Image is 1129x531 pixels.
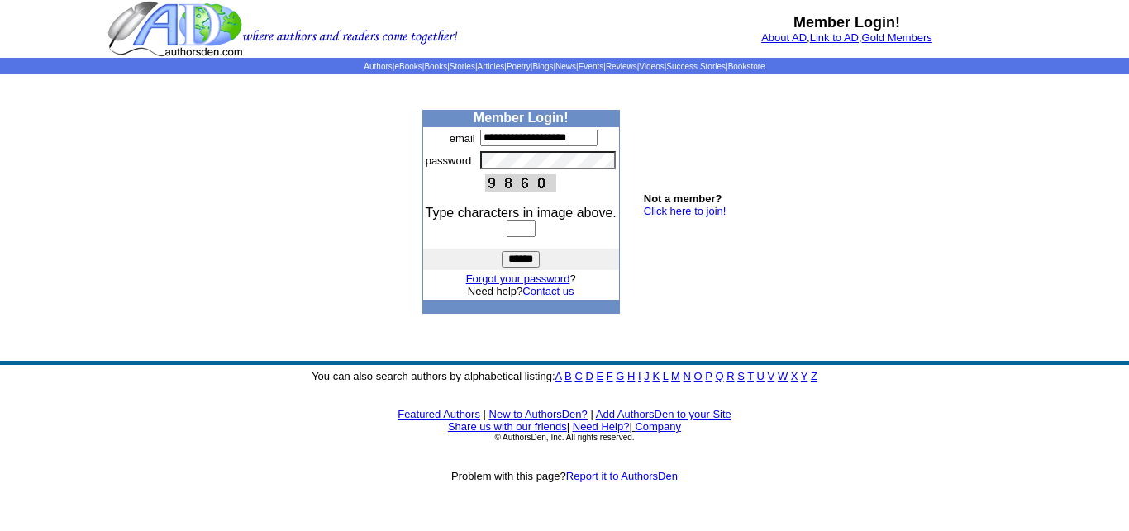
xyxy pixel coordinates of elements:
[426,154,472,167] font: password
[694,370,703,382] a: O
[484,408,486,420] font: |
[567,420,569,433] font: |
[726,370,734,382] a: R
[494,433,634,442] font: © AuthorsDen, Inc. All rights reserved.
[312,370,817,382] font: You can also search authors by alphabetical listing:
[451,470,678,482] font: Problem with this page?
[424,62,447,71] a: Books
[579,62,604,71] a: Events
[590,408,593,420] font: |
[652,370,660,382] a: K
[532,62,553,71] a: Blogs
[638,370,641,382] a: I
[478,62,505,71] a: Articles
[737,370,745,382] a: S
[791,370,798,382] a: X
[394,62,422,71] a: eBooks
[644,370,650,382] a: J
[629,420,681,433] font: |
[450,132,475,145] font: email
[761,31,932,44] font: , ,
[522,285,574,297] a: Contact us
[666,62,726,71] a: Success Stories
[468,285,574,297] font: Need help?
[573,420,630,433] a: Need Help?
[728,62,765,71] a: Bookstore
[448,420,567,433] a: Share us with our friends
[705,370,712,382] a: P
[485,174,556,192] img: This Is CAPTCHA Image
[627,370,635,382] a: H
[507,62,531,71] a: Poetry
[466,273,576,285] font: ?
[747,370,754,382] a: T
[761,31,807,44] a: About AD
[862,31,932,44] a: Gold Members
[466,273,570,285] a: Forgot your password
[398,408,480,420] a: Featured Authors
[671,370,680,382] a: M
[811,370,817,382] a: Z
[596,408,731,420] a: Add AuthorsDen to your Site
[606,62,637,71] a: Reviews
[450,62,475,71] a: Stories
[757,370,765,382] a: U
[474,111,569,125] b: Member Login!
[644,205,726,217] a: Click here to join!
[768,370,775,382] a: V
[715,370,723,382] a: Q
[574,370,582,382] a: C
[607,370,613,382] a: F
[566,470,678,482] a: Report it to AuthorsDen
[635,420,681,433] a: Company
[426,206,617,220] font: Type characters in image above.
[616,370,624,382] a: G
[639,62,664,71] a: Videos
[364,62,392,71] a: Authors
[555,370,562,382] a: A
[596,370,603,382] a: E
[564,370,572,382] a: B
[663,370,669,382] a: L
[793,14,900,31] b: Member Login!
[644,192,722,205] b: Not a member?
[364,62,765,71] span: | | | | | | | | | | | |
[684,370,691,382] a: N
[555,62,576,71] a: News
[810,31,859,44] a: Link to AD
[801,370,807,382] a: Y
[585,370,593,382] a: D
[778,370,788,382] a: W
[489,408,588,420] a: New to AuthorsDen?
